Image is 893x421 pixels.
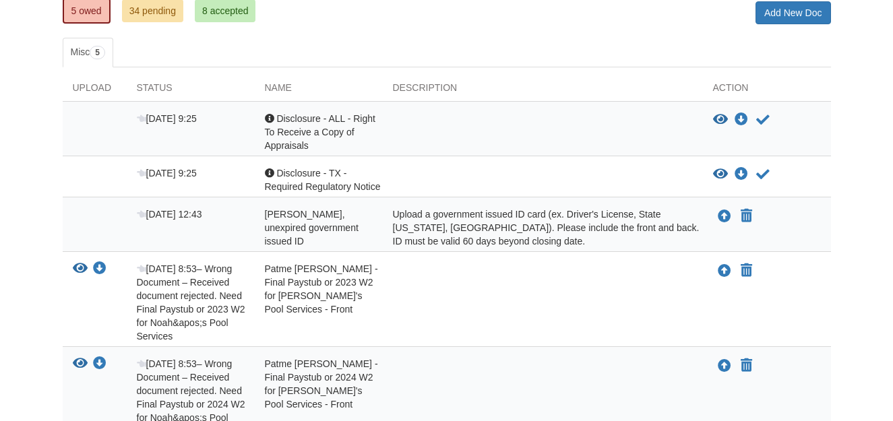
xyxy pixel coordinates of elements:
span: [DATE] 9:25 [137,113,197,124]
a: Download Disclosure - TX - Required Regulatory Notice [735,169,748,180]
div: Upload [63,81,127,101]
div: Name [255,81,383,101]
span: [DATE] 9:25 [137,168,197,179]
span: Patme [PERSON_NAME] - Final Paystub or 2023 W2 for [PERSON_NAME]'s Pool Services - Front [265,263,378,315]
button: Acknowledge receipt of document [755,112,771,128]
button: Declare Patme Mendez - Final Paystub or 2024 W2 for Noah's Pool Services - Front not applicable [739,358,753,374]
button: View Disclosure - ALL - Right To Receive a Copy of Appraisals [713,113,728,127]
button: Declare Patme Mendez - Final Paystub or 2023 W2 for Noah's Pool Services - Front not applicable [739,263,753,279]
div: Status [127,81,255,101]
button: View Disclosure - TX - Required Regulatory Notice [713,168,728,181]
span: Disclosure - ALL - Right To Receive a Copy of Appraisals [265,113,375,151]
div: Action [703,81,831,101]
a: Download Disclosure - ALL - Right To Receive a Copy of Appraisals [735,115,748,125]
button: View Patme Mendez - Final Paystub or 2023 W2 for Noah's Pool Services - Front [73,262,88,276]
div: Upload a government issued ID card (ex. Driver's License, State [US_STATE], [GEOGRAPHIC_DATA]). P... [383,207,703,248]
span: [PERSON_NAME], unexpired government issued ID [265,209,359,247]
div: – Wrong Document – Received document rejected. Need Final Paystub or 2023 W2 for Noah&apos;s Pool... [127,262,255,343]
a: Add New Doc [756,1,831,24]
button: Declare Karla Mendez - Valid, unexpired government issued ID not applicable [739,208,753,224]
span: Patme [PERSON_NAME] - Final Paystub or 2024 W2 for [PERSON_NAME]'s Pool Services - Front [265,358,378,410]
span: [DATE] 12:43 [137,209,202,220]
a: Download Patme Mendez - Final Paystub or 2024 W2 for Noah's Pool Services - Front [93,359,106,370]
span: [DATE] 8:53 [137,263,197,274]
span: Disclosure - TX - Required Regulatory Notice [265,168,381,192]
span: [DATE] 8:53 [137,358,197,369]
button: Upload Patme Mendez - Final Paystub or 2023 W2 for Noah's Pool Services - Front [716,262,733,280]
span: 5 [90,46,105,59]
button: Acknowledge receipt of document [755,166,771,183]
button: Upload Patme Mendez - Final Paystub or 2024 W2 for Noah's Pool Services - Front [716,357,733,375]
button: View Patme Mendez - Final Paystub or 2024 W2 for Noah's Pool Services - Front [73,357,88,371]
a: Misc [63,38,113,67]
div: Description [383,81,703,101]
button: Upload Karla Mendez - Valid, unexpired government issued ID [716,207,733,225]
a: Download Patme Mendez - Final Paystub or 2023 W2 for Noah's Pool Services - Front [93,264,106,275]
